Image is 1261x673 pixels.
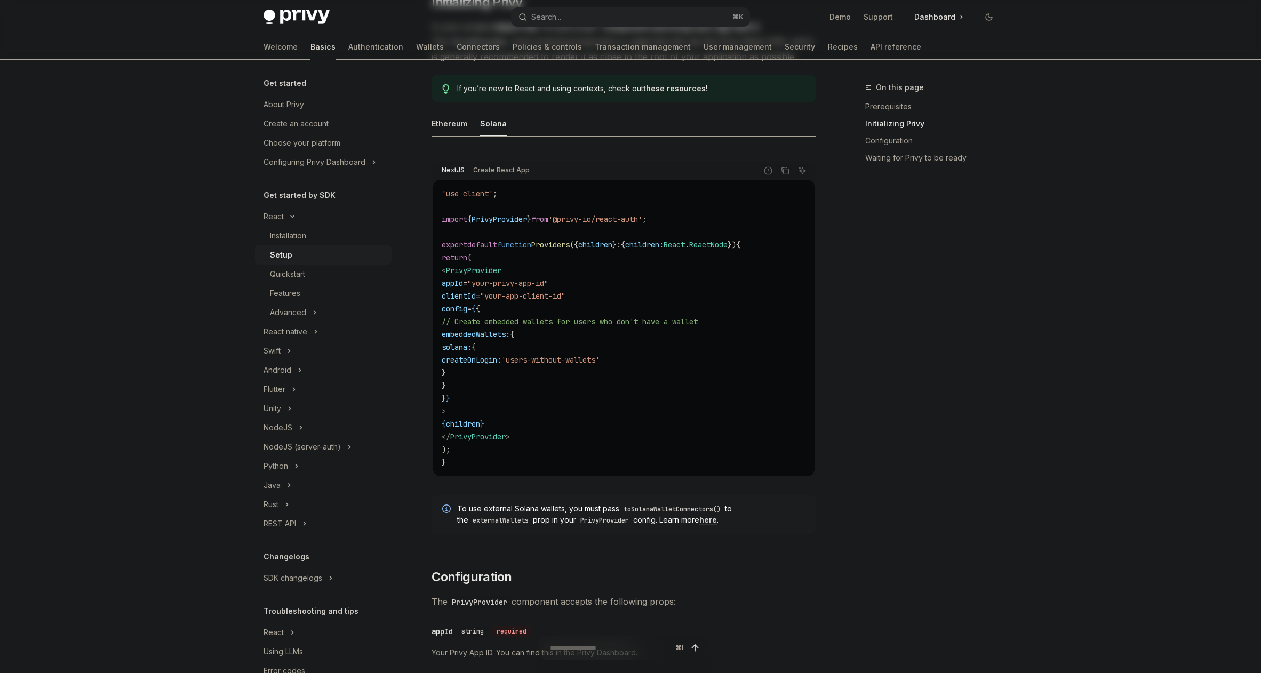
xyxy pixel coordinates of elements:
span: "your-app-client-id" [480,291,565,301]
span: > [442,406,446,416]
span: 'use client' [442,189,493,198]
span: : [659,240,664,250]
a: Waiting for Privy to be ready [865,149,1006,166]
a: Setup [255,245,392,265]
span: = [463,278,467,288]
div: Quickstart [270,268,305,281]
span: default [467,240,497,250]
span: PrivyProvider [472,214,527,224]
a: User management [704,34,772,60]
div: Swift [264,344,281,357]
div: Search... [531,11,561,23]
span: string [461,627,484,636]
button: Copy the contents from the code block [778,164,792,178]
button: Toggle React section [255,623,392,642]
button: Toggle Swift section [255,341,392,360]
a: Connectors [457,34,500,60]
span: { [736,240,740,250]
span: If you’re new to React and using contexts, check out ! [457,83,805,94]
a: Dashboard [906,9,972,26]
span: > [506,432,510,442]
div: Flutter [264,383,285,396]
a: Demo [829,12,851,22]
button: Toggle dark mode [980,9,997,26]
button: Ask AI [795,164,809,178]
a: Authentication [348,34,403,60]
div: REST API [264,517,296,530]
a: resources [667,84,706,93]
span: children [446,419,480,429]
a: Initializing Privy [865,115,1006,132]
a: API reference [871,34,921,60]
button: Toggle Configuring Privy Dashboard section [255,153,392,172]
span: children [625,240,659,250]
a: About Privy [255,95,392,114]
span: { [472,342,476,352]
div: NodeJS (server-auth) [264,440,341,453]
div: NextJS [438,164,468,177]
span: </ [442,432,450,442]
span: from [531,214,548,224]
span: ( [467,253,472,262]
span: Dashboard [914,12,955,22]
div: Android [264,364,291,376]
span: ); [442,445,450,454]
div: Setup [270,249,292,261]
a: Recipes [828,34,858,60]
h5: Get started by SDK [264,189,336,202]
span: The component accepts the following props: [432,594,816,609]
div: NodeJS [264,421,292,434]
span: createOnLogin: [442,355,501,365]
a: Choose your platform [255,133,392,153]
div: Configuring Privy Dashboard [264,156,365,169]
button: Toggle Advanced section [255,303,392,322]
div: Advanced [270,306,306,319]
code: externalWallets [468,515,533,526]
span: } [442,368,446,378]
a: these [643,84,665,93]
span: ⌘ K [732,13,744,21]
a: Features [255,284,392,303]
a: Installation [255,226,392,245]
button: Open search [511,7,750,27]
div: Installation [270,229,306,242]
span: { [472,304,476,314]
span: '@privy-io/react-auth' [548,214,642,224]
span: } [612,240,617,250]
code: PrivyProvider [448,596,512,608]
span: ({ [570,240,578,250]
span: solana: [442,342,472,352]
a: Policies & controls [513,34,582,60]
span: } [442,394,446,403]
button: Toggle Unity section [255,399,392,418]
a: Security [785,34,815,60]
span: { [510,330,514,339]
a: Wallets [416,34,444,60]
span: children [578,240,612,250]
span: }) [728,240,736,250]
span: { [442,419,446,429]
div: Unity [264,402,281,415]
button: Toggle Java section [255,476,392,495]
h5: Changelogs [264,550,309,563]
button: Toggle REST API section [255,514,392,533]
span: { [467,214,472,224]
span: ReactNode [689,240,728,250]
img: dark logo [264,10,330,25]
div: React [264,210,284,223]
div: Solana [480,111,507,136]
span: { [476,304,480,314]
span: } [442,381,446,390]
div: Java [264,479,281,492]
a: Create an account [255,114,392,133]
button: Toggle Rust section [255,495,392,514]
span: . [685,240,689,250]
button: Toggle React section [255,207,392,226]
span: 'users-without-wallets' [501,355,600,365]
span: embeddedWallets: [442,330,510,339]
code: PrivyProvider [576,515,633,526]
h5: Troubleshooting and tips [264,605,358,618]
span: function [497,240,531,250]
a: Support [864,12,893,22]
div: Rust [264,498,278,511]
